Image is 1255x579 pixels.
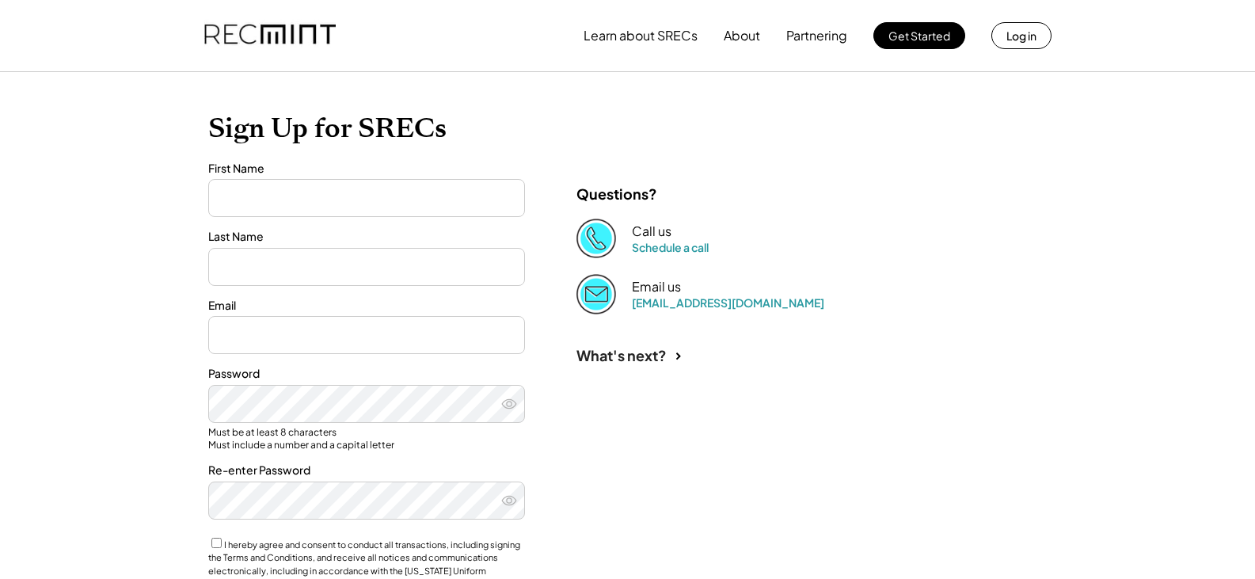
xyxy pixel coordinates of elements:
div: Re-enter Password [208,463,525,478]
button: Partnering [786,20,847,51]
button: Get Started [873,22,965,49]
img: Phone%20copy%403x.png [576,219,616,258]
h1: Sign Up for SRECs [208,112,1048,145]
div: Call us [632,223,671,240]
div: First Name [208,161,525,177]
button: Learn about SRECs [584,20,698,51]
div: Email [208,298,525,314]
button: Log in [991,22,1052,49]
div: Email us [632,279,681,295]
div: Must be at least 8 characters Must include a number and a capital letter [208,426,525,451]
div: Password [208,366,525,382]
button: About [724,20,760,51]
div: Last Name [208,229,525,245]
div: What's next? [576,346,667,364]
a: [EMAIL_ADDRESS][DOMAIN_NAME] [632,295,824,310]
div: Questions? [576,185,657,203]
img: Email%202%403x.png [576,274,616,314]
a: Schedule a call [632,240,709,254]
img: recmint-logotype%403x.png [204,9,336,63]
